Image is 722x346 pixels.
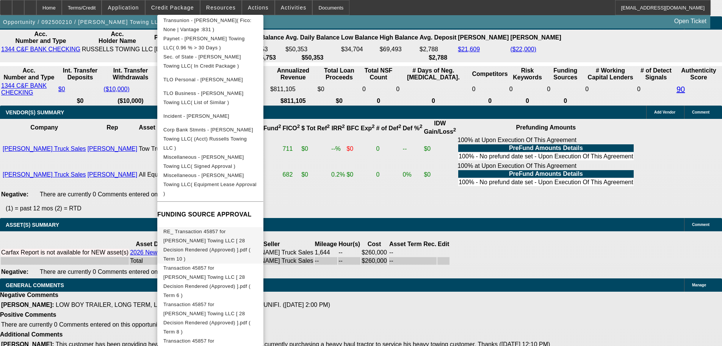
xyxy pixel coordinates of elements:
[163,229,251,262] span: RE_ Transaction 45857 for [PERSON_NAME] Towing LLC [ 28 Decision Rendered (Approved) ].pdf ( Term...
[157,16,263,34] button: Transunion - Russell, Zachary( Fico: None | Vantage :831 )
[163,172,257,196] span: Miscellaneous - [PERSON_NAME] Towing LLC( Equipment Lease Approval )
[157,210,263,219] h4: FUNDING SOURCE APPROVAL
[157,264,263,300] button: Transaction 45857 for Russell's Towing LLC [ 28 Decision Rendered (Approved) ].pdf ( Term 6 )
[157,71,263,89] button: TLO Personal - Russell, Zachary
[157,52,263,71] button: Sec. of State - Russell's Towing LLC( In Credit Package )
[157,89,263,107] button: TLO Business - Russell's Towing LLC( List of Similar )
[163,302,251,335] span: Transaction 45857 for [PERSON_NAME] Towing LLC [ 28 Decision Rendered (Approved) ].pdf ( Term 8 )
[157,34,263,52] button: Paynet - Russell's Towing LLC( 0.96 % > 30 Days )
[163,90,244,105] span: TLO Business - [PERSON_NAME] Towing LLC( List of Similar )
[157,125,263,153] button: Corp Bank Stmnts - Russell's Towing LLC( (Acct) Russells Towing LLC )
[157,153,263,171] button: Miscellaneous - Russell's Towing LLC( Signed Approval )
[163,265,251,298] span: Transaction 45857 for [PERSON_NAME] Towing LLC [ 28 Decision Rendered (Approved) ].pdf ( Term 6 )
[163,17,252,32] span: Transunion - [PERSON_NAME]( Fico: None | Vantage :831 )
[157,227,263,264] button: RE_ Transaction 45857 for Russell's Towing LLC [ 28 Decision Rendered (Approved) ].pdf ( Term 10 )
[163,54,241,69] span: Sec. of State - [PERSON_NAME] Towing LLC( In Credit Package )
[163,127,253,151] span: Corp Bank Stmnts - [PERSON_NAME] Towing LLC( (Acct) Russells Towing LLC )
[163,113,229,119] span: Incident - [PERSON_NAME]
[163,154,244,169] span: Miscellaneous - [PERSON_NAME] Towing LLC( Signed Approval )
[157,300,263,337] button: Transaction 45857 for Russell's Towing LLC [ 28 Decision Rendered (Approved) ].pdf ( Term 8 )
[163,77,243,82] span: TLO Personal - [PERSON_NAME]
[157,171,263,198] button: Miscellaneous - Russell's Towing LLC( Equipment Lease Approval )
[157,107,263,125] button: Incident - Russell, Zachary
[163,36,245,51] span: Paynet - [PERSON_NAME] Towing LLC( 0.96 % > 30 Days )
